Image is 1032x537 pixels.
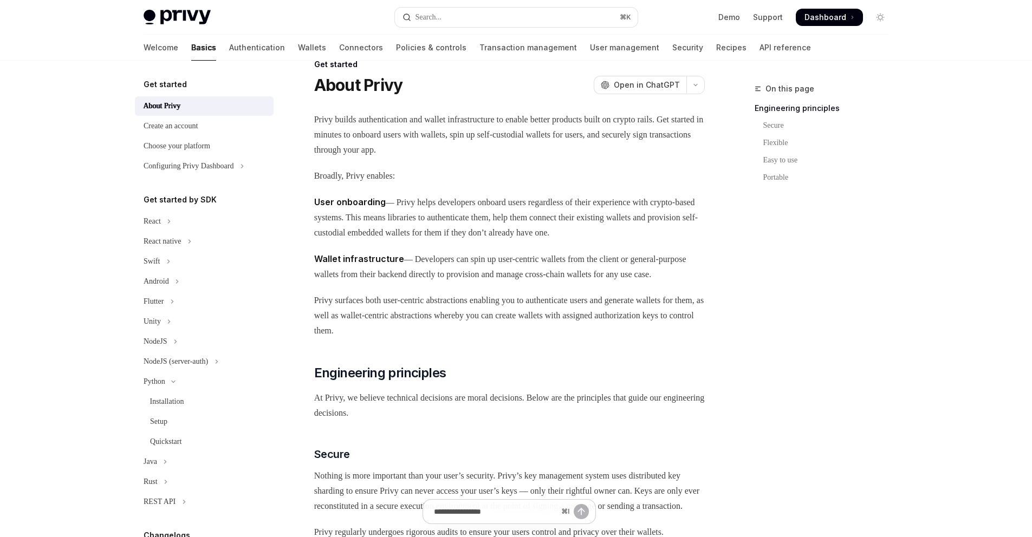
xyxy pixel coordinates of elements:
[135,232,274,251] button: Toggle React native section
[135,252,274,271] button: Toggle Swift section
[135,96,274,116] a: About Privy
[144,355,208,368] div: NodeJS (server-auth)
[339,35,383,61] a: Connectors
[755,169,898,186] a: Portable
[395,8,638,27] button: Open search
[314,253,404,264] strong: Wallet infrastructure
[144,315,161,328] div: Unity
[135,372,274,391] button: Toggle Python section
[804,12,846,23] span: Dashboard
[614,80,680,90] span: Open in ChatGPT
[314,251,705,282] span: — Developers can spin up user-centric wallets from the client or general-purpose wallets from the...
[760,35,811,61] a: API reference
[314,468,705,514] span: Nothing is more important than your user’s security. Privy’s key management system uses distribut...
[594,76,686,94] button: Open in ChatGPT
[229,35,285,61] a: Authentication
[135,136,274,156] a: Choose your platform
[135,312,274,331] button: Toggle Unity section
[416,11,442,24] div: Search...
[144,193,217,206] h5: Get started by SDK
[135,292,274,311] button: Toggle Flutter section
[314,197,386,207] strong: User onboarding
[314,59,705,70] div: Get started
[796,9,863,26] a: Dashboard
[144,375,165,388] div: Python
[590,35,659,61] a: User management
[574,504,589,519] button: Send message
[144,335,167,348] div: NodeJS
[716,35,747,61] a: Recipes
[144,455,157,468] div: Java
[765,82,814,95] span: On this page
[135,156,274,176] button: Toggle Configuring Privy Dashboard section
[135,452,274,471] button: Toggle Java section
[144,78,187,91] h5: Get started
[144,235,181,248] div: React native
[314,293,705,338] span: Privy surfaces both user-centric abstractions enabling you to authenticate users and generate wal...
[314,112,705,158] span: Privy builds authentication and wallet infrastructure to enable better products built on crypto r...
[135,412,274,431] a: Setup
[135,432,274,451] a: Quickstart
[135,392,274,411] a: Installation
[755,117,898,134] a: Secure
[314,75,403,95] h1: About Privy
[314,364,446,382] span: Engineering principles
[396,35,466,61] a: Policies & controls
[672,35,703,61] a: Security
[144,160,233,173] div: Configuring Privy Dashboard
[135,332,274,351] button: Toggle NodeJS section
[872,9,889,26] button: Toggle dark mode
[135,352,274,371] button: Toggle NodeJS (server-auth) section
[144,215,161,228] div: React
[314,194,705,240] span: — Privy helps developers onboard users regardless of their experience with crypto-based systems. ...
[144,255,160,268] div: Swift
[314,447,350,462] span: Secure
[144,275,169,288] div: Android
[191,35,216,61] a: Basics
[434,500,557,523] input: Ask a question...
[620,13,631,22] span: ⌘ K
[314,390,705,421] span: At Privy, we believe technical decisions are moral decisions. Below are the principles that guide...
[144,495,176,508] div: REST API
[135,116,274,136] a: Create an account
[135,472,274,492] button: Toggle Rust section
[150,415,167,428] div: Setup
[314,168,705,184] span: Broadly, Privy enables:
[135,212,274,231] button: Toggle React section
[755,152,898,169] a: Easy to use
[144,10,211,25] img: light logo
[755,100,898,117] a: Engineering principles
[718,12,740,23] a: Demo
[753,12,783,23] a: Support
[144,140,210,153] div: Choose your platform
[144,35,178,61] a: Welcome
[150,435,181,448] div: Quickstart
[144,295,164,308] div: Flutter
[479,35,577,61] a: Transaction management
[298,35,326,61] a: Wallets
[135,272,274,291] button: Toggle Android section
[150,395,184,408] div: Installation
[144,120,198,133] div: Create an account
[135,492,274,512] button: Toggle REST API section
[144,100,181,113] div: About Privy
[144,475,158,488] div: Rust
[755,134,898,152] a: Flexible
